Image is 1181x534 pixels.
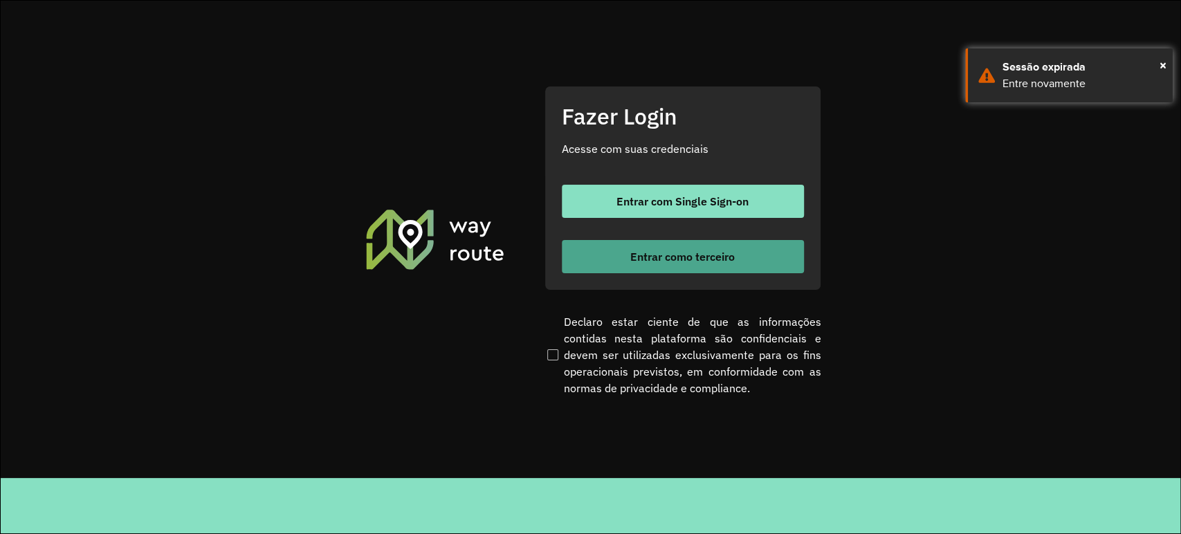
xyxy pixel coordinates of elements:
button: Close [1160,55,1166,75]
h2: Fazer Login [562,103,804,129]
button: button [562,240,804,273]
div: Entre novamente [1003,75,1162,92]
div: Sessão expirada [1003,59,1162,75]
button: button [562,185,804,218]
span: Entrar como terceiro [630,251,735,262]
p: Acesse com suas credenciais [562,140,804,157]
span: Entrar com Single Sign-on [616,196,749,207]
img: Roteirizador AmbevTech [364,208,506,271]
span: × [1160,55,1166,75]
label: Declaro estar ciente de que as informações contidas nesta plataforma são confidenciais e devem se... [544,313,821,396]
